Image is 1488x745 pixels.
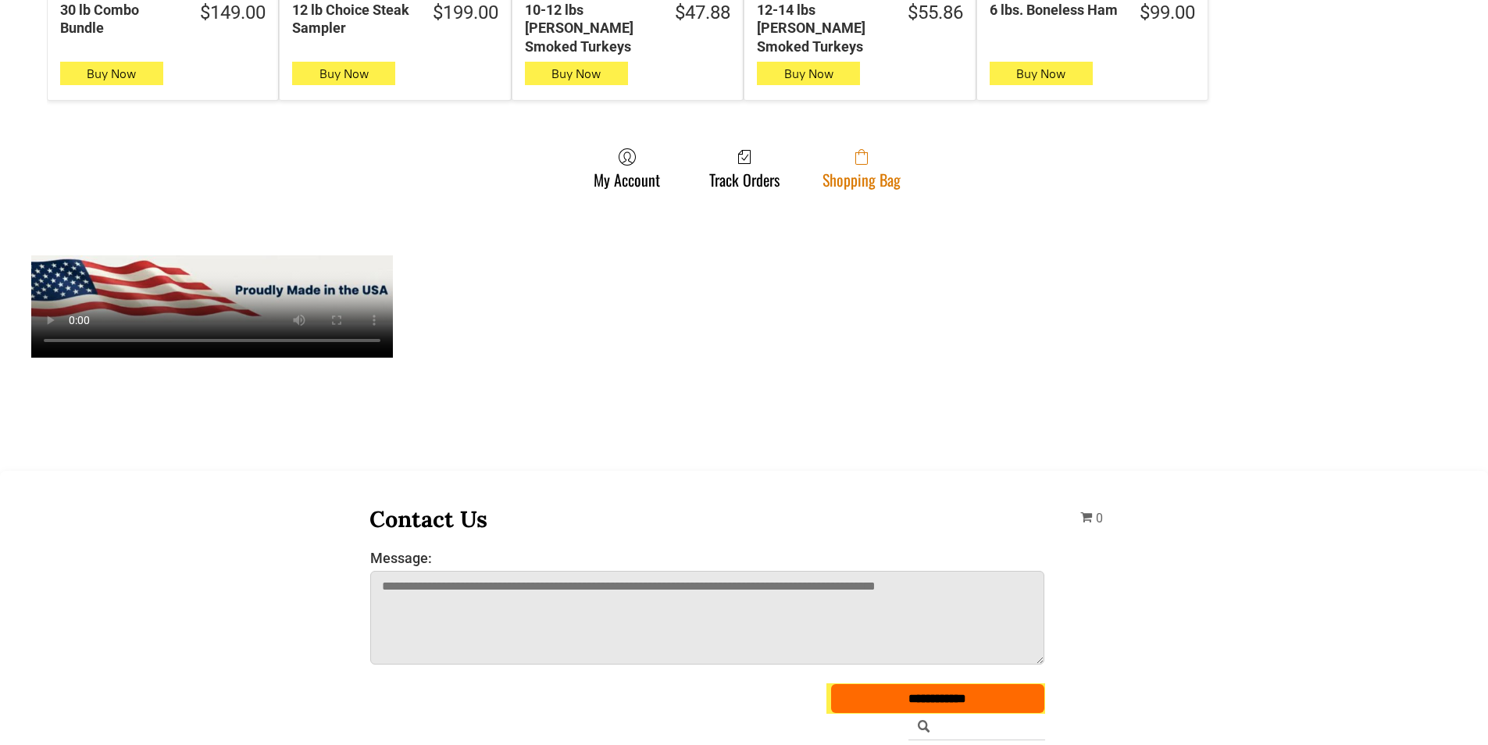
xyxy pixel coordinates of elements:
[990,62,1093,85] button: Buy Now
[292,1,412,37] div: 12 lb Choice Steak Sampler
[675,1,730,25] div: $47.88
[60,62,163,85] button: Buy Now
[369,504,1046,533] h3: Contact Us
[1016,66,1065,81] span: Buy Now
[815,148,908,189] a: Shopping Bag
[512,1,743,55] a: $47.8810-12 lbs [PERSON_NAME] Smoked Turkeys
[200,1,266,25] div: $149.00
[701,148,787,189] a: Track Orders
[280,1,510,37] a: $199.0012 lb Choice Steak Sampler
[525,62,628,85] button: Buy Now
[1096,511,1103,526] span: 0
[292,62,395,85] button: Buy Now
[1140,1,1195,25] div: $99.00
[744,1,975,55] a: $55.8612-14 lbs [PERSON_NAME] Smoked Turkeys
[586,148,668,189] a: My Account
[990,1,1119,19] div: 6 lbs. Boneless Ham
[908,1,963,25] div: $55.86
[784,66,833,81] span: Buy Now
[757,1,887,55] div: 12-14 lbs [PERSON_NAME] Smoked Turkeys
[60,1,180,37] div: 30 lb Combo Bundle
[977,1,1208,25] a: $99.006 lbs. Boneless Ham
[525,1,655,55] div: 10-12 lbs [PERSON_NAME] Smoked Turkeys
[433,1,498,25] div: $199.00
[551,66,601,81] span: Buy Now
[87,66,136,81] span: Buy Now
[370,550,1045,566] label: Message:
[48,1,278,37] a: $149.0030 lb Combo Bundle
[319,66,369,81] span: Buy Now
[757,62,860,85] button: Buy Now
